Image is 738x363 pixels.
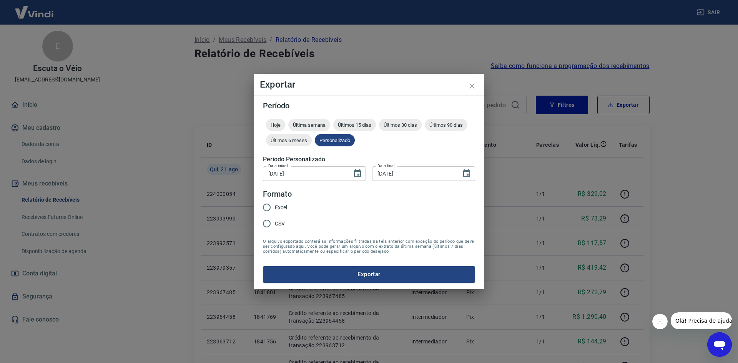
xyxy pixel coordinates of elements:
[315,138,355,143] span: Personalizado
[707,332,732,357] iframe: Botão para abrir a janela de mensagens
[372,166,456,181] input: DD/MM/YYYY
[350,166,365,181] button: Choose date, selected date is 21 de ago de 2025
[263,166,347,181] input: DD/MM/YYYY
[263,102,475,109] h5: Período
[459,166,474,181] button: Choose date, selected date is 21 de ago de 2025
[266,138,312,143] span: Últimos 6 meses
[379,122,422,128] span: Últimos 30 dias
[425,119,467,131] div: Últimos 90 dias
[425,122,467,128] span: Últimos 90 dias
[333,119,376,131] div: Últimos 15 dias
[263,189,292,200] legend: Formato
[266,119,285,131] div: Hoje
[268,163,288,169] label: Data inicial
[288,119,330,131] div: Última semana
[260,80,478,89] h4: Exportar
[463,77,481,95] button: close
[379,119,422,131] div: Últimos 30 dias
[288,122,330,128] span: Última semana
[263,239,475,254] span: O arquivo exportado conterá as informações filtradas na tela anterior com exceção do período que ...
[333,122,376,128] span: Últimos 15 dias
[671,312,732,329] iframe: Mensagem da empresa
[266,134,312,146] div: Últimos 6 meses
[652,314,668,329] iframe: Fechar mensagem
[263,156,475,163] h5: Período Personalizado
[377,163,395,169] label: Data final
[275,204,287,212] span: Excel
[5,5,65,12] span: Olá! Precisa de ajuda?
[263,266,475,282] button: Exportar
[275,220,285,228] span: CSV
[266,122,285,128] span: Hoje
[315,134,355,146] div: Personalizado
